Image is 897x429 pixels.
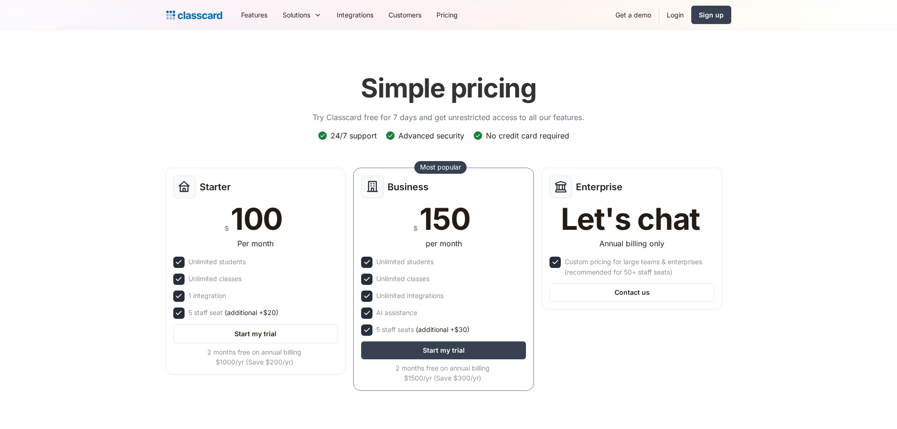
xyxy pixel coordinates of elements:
[565,257,712,277] div: Custom pricing for large teams & enterprises (recommended for 50+ staff seats)
[659,4,691,25] a: Login
[420,162,461,172] div: Most popular
[550,283,714,302] a: Contact us
[166,8,222,22] a: home
[376,274,429,284] div: Unlimited classes
[361,73,536,104] h1: Simple pricing
[388,181,428,193] h2: Business
[376,324,469,335] div: 5 staff seats
[225,222,229,234] div: $
[237,238,274,249] div: Per month
[691,6,731,24] a: Sign up
[486,130,569,141] div: No credit card required
[429,4,465,25] a: Pricing
[420,204,470,234] div: 150
[699,10,724,20] div: Sign up
[231,204,283,234] div: 100
[376,308,417,318] div: AI assistance
[331,130,377,141] div: 24/7 support
[275,4,329,25] div: Solutions
[173,347,336,367] div: 2 months free on annual billing $1000/yr (Save $200/yr)
[329,4,381,25] a: Integrations
[561,204,700,234] div: Let's chat
[173,324,338,343] a: Start my trial
[376,291,444,301] div: Unlimited Integrations
[188,257,246,267] div: Unlimited students
[313,112,584,123] p: Try Classcard free for 7 days and get unrestricted access to all our features.
[413,222,418,234] div: $
[376,257,434,267] div: Unlimited students
[234,4,275,25] a: Features
[381,4,429,25] a: Customers
[398,130,464,141] div: Advanced security
[426,238,462,249] div: per month
[599,238,664,249] div: Annual billing only
[576,181,622,193] h2: Enterprise
[188,274,242,284] div: Unlimited classes
[283,10,310,20] div: Solutions
[200,181,231,193] h2: Starter
[225,308,278,318] span: (additional +$20)
[416,324,469,335] span: (additional +$30)
[361,341,526,359] a: Start my trial
[608,4,659,25] a: Get a demo
[188,308,278,318] div: 5 staff seat
[188,291,226,301] div: 1 integration
[361,363,524,383] div: 2 months free on annual billing $1500/yr (Save $300/yr)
